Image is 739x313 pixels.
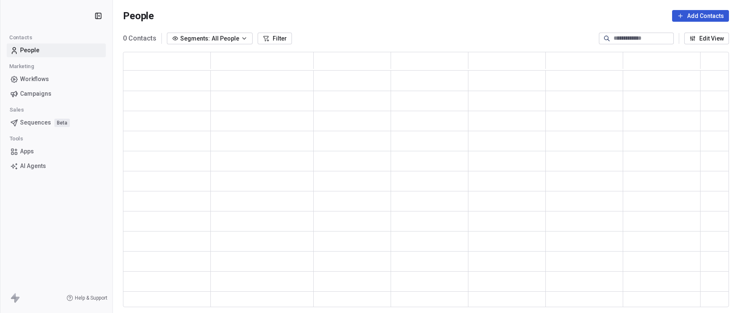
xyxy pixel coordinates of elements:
button: Add Contacts [672,10,729,22]
span: Sales [6,104,28,116]
span: Tools [6,132,27,145]
a: Apps [7,145,106,158]
span: 0 Contacts [123,33,156,43]
span: People [123,10,154,22]
a: Help & Support [66,295,107,301]
span: Sequences [20,118,51,127]
span: Beta [54,119,70,127]
span: Workflows [20,75,49,84]
span: Apps [20,147,34,156]
span: All People [212,34,239,43]
span: Contacts [5,31,36,44]
button: Edit View [684,33,729,44]
a: Campaigns [7,87,106,101]
span: Campaigns [20,89,51,98]
span: Help & Support [75,295,107,301]
a: SequencesBeta [7,116,106,130]
button: Filter [258,33,292,44]
span: Segments: [180,34,210,43]
span: AI Agents [20,162,46,170]
a: AI Agents [7,159,106,173]
span: People [20,46,39,55]
a: Workflows [7,72,106,86]
a: People [7,43,106,57]
span: Marketing [5,60,38,73]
